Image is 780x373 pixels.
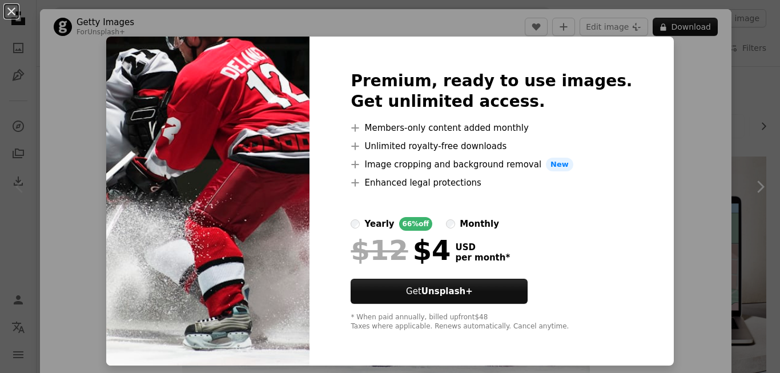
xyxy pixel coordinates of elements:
[351,235,451,265] div: $4
[455,252,510,263] span: per month *
[364,217,394,231] div: yearly
[421,286,473,296] strong: Unsplash+
[351,235,408,265] span: $12
[351,139,632,153] li: Unlimited royalty-free downloads
[351,219,360,228] input: yearly66%off
[106,37,309,366] img: premium_photo-1664303596260-316e3af08dcf
[351,176,632,190] li: Enhanced legal protections
[351,158,632,171] li: Image cropping and background removal
[351,71,632,112] h2: Premium, ready to use images. Get unlimited access.
[446,219,455,228] input: monthly
[351,279,528,304] button: GetUnsplash+
[351,313,632,331] div: * When paid annually, billed upfront $48 Taxes where applicable. Renews automatically. Cancel any...
[399,217,433,231] div: 66% off
[351,121,632,135] li: Members-only content added monthly
[455,242,510,252] span: USD
[546,158,573,171] span: New
[460,217,499,231] div: monthly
